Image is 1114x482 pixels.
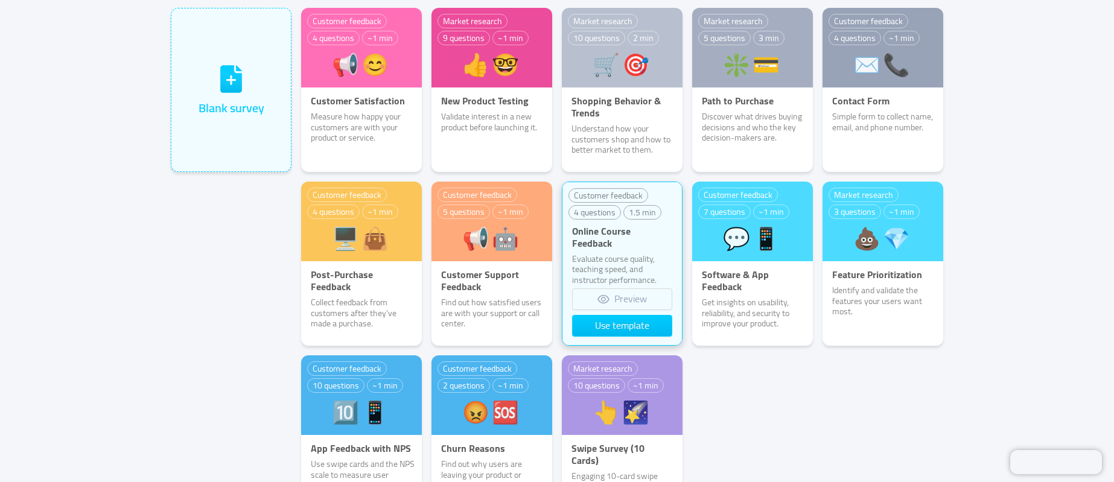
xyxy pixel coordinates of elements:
div: Customer feedback [698,188,778,202]
div: ❇️💳 [698,54,807,75]
div: 10 questions [568,31,625,45]
div: 😡🆘 [438,401,546,423]
p: Shopping Behavior & Trends [562,95,683,119]
p: Churn Reasons [431,442,552,454]
div: Market research [568,361,638,376]
div: 5 questions [438,205,490,219]
p: Measure how happy your customers are with your product or service. [301,112,422,144]
p: Find out how satisfied users are with your support or call center. [431,297,552,329]
div: 1.5 min [623,205,661,220]
p: Identify and validate the features your users want most. [823,285,943,317]
p: Post-Purchase Feedback [301,268,422,293]
div: 💩💎 [829,227,937,249]
p: Feature Prioritization [823,268,943,281]
p: Swipe Survey (10 Cards) [562,442,683,466]
div: 💬📱 [698,227,807,249]
div: ~1 min [367,378,403,393]
p: New Product Testing [431,95,552,107]
p: Online Course Feedback [562,225,682,249]
div: ~1 min [753,205,789,219]
p: Customer Satisfaction [301,95,422,107]
div: ~1 min [362,31,398,45]
p: Customer Support Feedback [431,268,552,293]
p: Contact Form [823,95,943,107]
div: 3 min [753,31,785,45]
p: Understand how your customers shop and how to better market to them. [562,124,683,156]
div: ~1 min [362,205,398,219]
div: 4 questions [568,205,621,220]
p: Validate interest in a new product before launching it. [431,112,552,133]
div: 3 questions [829,205,881,219]
div: Customer feedback [438,188,517,202]
div: 📢😊️ [307,54,416,75]
div: Customer feedback [307,14,387,28]
div: Market research [829,188,899,202]
p: Software & App Feedback [692,268,813,293]
p: Path to Purchase [692,95,813,107]
p: Collect feedback from customers after they’ve made a purchase. [301,297,422,329]
div: Customer feedback [307,361,387,376]
iframe: Chatra live chat [1010,450,1102,474]
div: ~1 min [883,31,920,45]
div: 2 questions [438,378,490,393]
div: 🔟📱 [307,401,416,423]
div: Customer feedback [438,361,517,376]
div: Market research [698,14,768,28]
div: Market research [568,14,638,28]
div: ~1 min [492,205,529,219]
div: Market research [438,14,508,28]
div: 9 questions [438,31,490,45]
div: 10 questions [307,378,364,393]
div: Customer feedback [568,188,648,203]
p: App Feedback with NPS [301,442,422,454]
div: 👍🤓 [438,54,546,75]
button: Use template [572,315,672,337]
div: Customer feedback [829,14,908,28]
p: Evaluate course quality, teaching speed, and instructor performance. [562,254,682,286]
div: 7 questions [698,205,751,219]
div: 🖥️👜 [307,227,416,249]
div: ~1 min [883,205,920,219]
div: 4 questions [307,205,360,219]
div: 👆️🌠 [568,401,676,423]
div: ~1 min [628,378,664,393]
div: Customer feedback [307,188,387,202]
div: ~1 min [492,31,529,45]
p: Get insights on usability, reliability, and security to improve your product. [692,297,813,329]
div: ✉️📞️️️ [829,54,937,75]
div: ~1 min [492,378,529,393]
div: 10 questions [568,378,625,393]
div: 5 questions [698,31,751,45]
div: Blank survey [199,99,264,117]
div: 4 questions [829,31,881,45]
p: Discover what drives buying decisions and who the key decision-makers are. [692,112,813,144]
div: 2 min [628,31,659,45]
div: 📢🤖 [438,227,546,249]
div: 🛒🎯 [568,54,676,75]
p: Simple form to collect name, email, and phone number. [823,112,943,133]
div: 4 questions [307,31,360,45]
button: icon: eyePreview [572,288,672,310]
